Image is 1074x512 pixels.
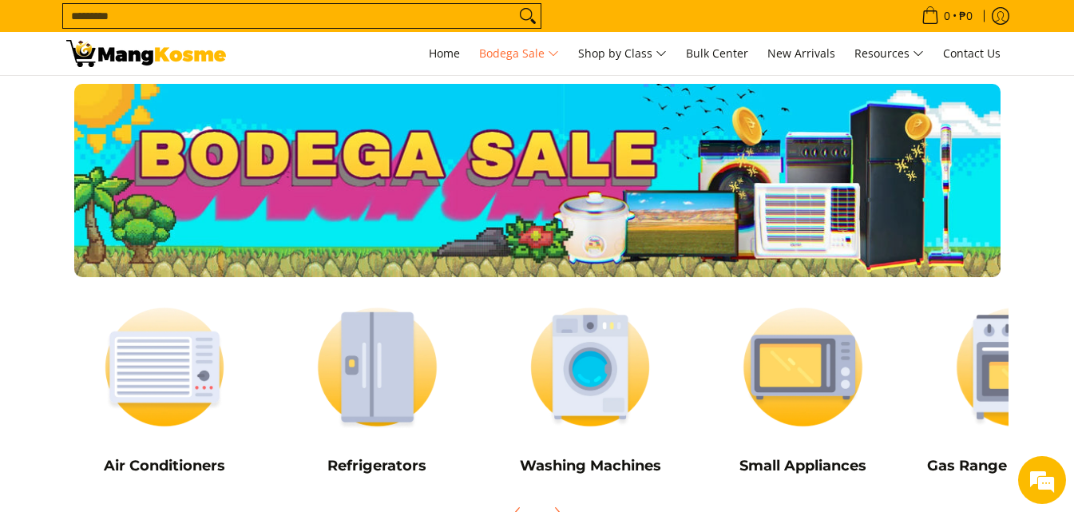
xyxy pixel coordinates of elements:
[421,32,468,75] a: Home
[704,293,902,441] img: Small Appliances
[957,10,975,22] span: ₱0
[429,46,460,61] span: Home
[66,457,264,475] h5: Air Conditioners
[941,10,953,22] span: 0
[917,7,977,25] span: •
[570,32,675,75] a: Shop by Class
[279,293,476,486] a: Refrigerators Refrigerators
[479,44,559,64] span: Bodega Sale
[854,44,924,64] span: Resources
[943,46,1001,61] span: Contact Us
[767,46,835,61] span: New Arrivals
[515,4,541,28] button: Search
[686,46,748,61] span: Bulk Center
[492,293,689,441] img: Washing Machines
[578,44,667,64] span: Shop by Class
[242,32,1009,75] nav: Main Menu
[492,457,689,475] h5: Washing Machines
[492,293,689,486] a: Washing Machines Washing Machines
[471,32,567,75] a: Bodega Sale
[704,457,902,475] h5: Small Appliances
[66,293,264,441] img: Air Conditioners
[935,32,1009,75] a: Contact Us
[279,457,476,475] h5: Refrigerators
[678,32,756,75] a: Bulk Center
[66,293,264,486] a: Air Conditioners Air Conditioners
[279,293,476,441] img: Refrigerators
[759,32,843,75] a: New Arrivals
[704,293,902,486] a: Small Appliances Small Appliances
[66,40,226,67] img: Bodega Sale l Mang Kosme: Cost-Efficient &amp; Quality Home Appliances
[846,32,932,75] a: Resources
